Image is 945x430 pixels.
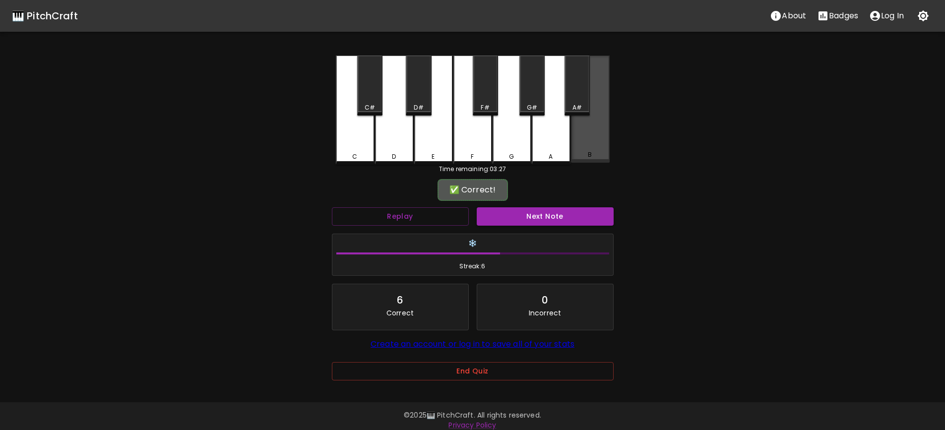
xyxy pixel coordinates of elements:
[336,261,609,271] span: Streak: 6
[509,152,514,161] div: G
[549,152,553,161] div: A
[782,10,806,22] p: About
[442,184,503,196] div: ✅ Correct!
[336,165,610,174] div: Time remaining: 03:27
[588,150,592,159] div: B
[764,6,812,26] button: About
[12,8,78,24] a: 🎹 PitchCraft
[397,292,403,308] div: 6
[529,308,561,318] p: Incorrect
[386,308,414,318] p: Correct
[448,420,496,430] a: Privacy Policy
[812,6,864,26] button: Stats
[572,103,582,112] div: A#
[332,207,469,226] button: Replay
[371,338,574,350] a: Create an account or log in to save all of your stats
[365,103,375,112] div: C#
[527,103,537,112] div: G#
[477,207,614,226] button: Next Note
[414,103,423,112] div: D#
[432,152,435,161] div: E
[864,6,909,26] button: account of current user
[352,152,357,161] div: C
[829,10,858,22] p: Badges
[187,410,758,420] p: © 2025 🎹 PitchCraft. All rights reserved.
[881,10,904,22] p: Log In
[332,362,614,380] button: End Quiz
[481,103,489,112] div: F#
[542,292,548,308] div: 0
[471,152,474,161] div: F
[392,152,396,161] div: D
[336,238,609,249] h6: ❄️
